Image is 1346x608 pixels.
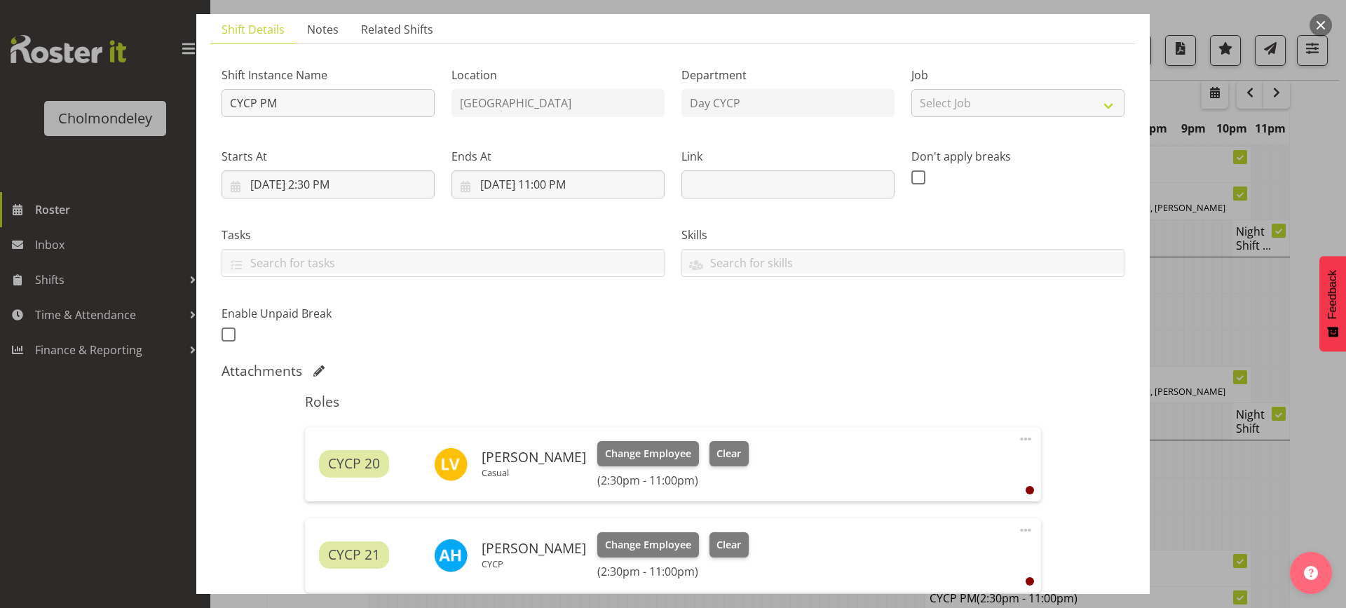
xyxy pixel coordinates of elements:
img: alexzarn-harmer11855.jpg [434,539,468,572]
span: Shift Details [222,21,285,38]
input: Search for tasks [222,252,664,273]
span: CYCP 21 [328,545,380,565]
label: Skills [681,227,1124,243]
label: Tasks [222,227,665,243]
span: Clear [716,446,741,461]
label: Job [911,67,1124,83]
input: Search for skills [682,252,1124,273]
button: Clear [709,441,749,466]
div: User is clocked out [1026,486,1034,494]
label: Department [681,67,895,83]
h6: (2:30pm - 11:00pm) [597,473,749,487]
button: Change Employee [597,441,699,466]
input: Click to select... [451,170,665,198]
span: Clear [716,537,741,553]
p: CYCP [482,558,586,569]
label: Ends At [451,148,665,165]
img: lynne-veal6958.jpg [434,447,468,481]
h5: Roles [305,393,1040,410]
h6: [PERSON_NAME] [482,541,586,556]
label: Enable Unpaid Break [222,305,435,322]
h5: Attachments [222,363,302,379]
label: Don't apply breaks [911,148,1124,165]
span: Related Shifts [361,21,433,38]
h6: (2:30pm - 11:00pm) [597,565,749,579]
label: Location [451,67,665,83]
h6: [PERSON_NAME] [482,450,586,465]
button: Clear [709,532,749,558]
label: Link [681,148,895,165]
label: Starts At [222,148,435,165]
button: Change Employee [597,532,699,558]
button: Feedback - Show survey [1319,256,1346,351]
span: Notes [307,21,339,38]
span: Change Employee [605,446,691,461]
img: help-xxl-2.png [1304,566,1318,580]
input: Shift Instance Name [222,89,435,117]
span: Feedback [1326,270,1339,319]
span: Change Employee [605,537,691,553]
span: CYCP 20 [328,454,380,474]
label: Shift Instance Name [222,67,435,83]
p: Casual [482,467,586,478]
input: Click to select... [222,170,435,198]
div: User is clocked out [1026,577,1034,586]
